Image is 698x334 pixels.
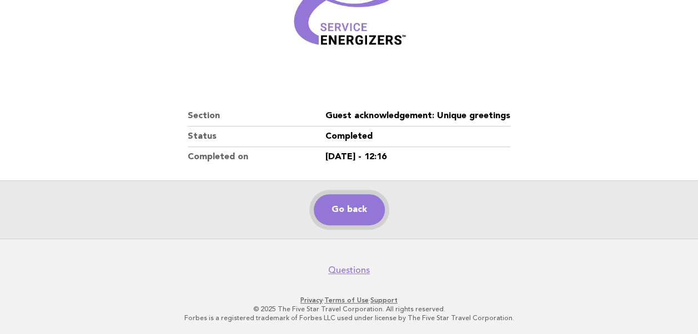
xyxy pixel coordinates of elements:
a: Privacy [300,296,323,304]
dd: Completed [325,126,510,147]
a: Questions [328,265,370,276]
p: Forbes is a registered trademark of Forbes LLC used under license by The Five Star Travel Corpora... [16,313,682,322]
a: Support [370,296,398,304]
dt: Status [188,126,325,147]
dt: Section [188,106,325,126]
p: © 2025 The Five Star Travel Corporation. All rights reserved. [16,305,682,313]
dd: [DATE] - 12:16 [325,147,510,167]
dd: Guest acknowledgement: Unique greetings [325,106,510,126]
a: Go back [314,194,385,225]
a: Terms of Use [324,296,369,304]
dt: Completed on [188,147,325,167]
p: · · [16,296,682,305]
